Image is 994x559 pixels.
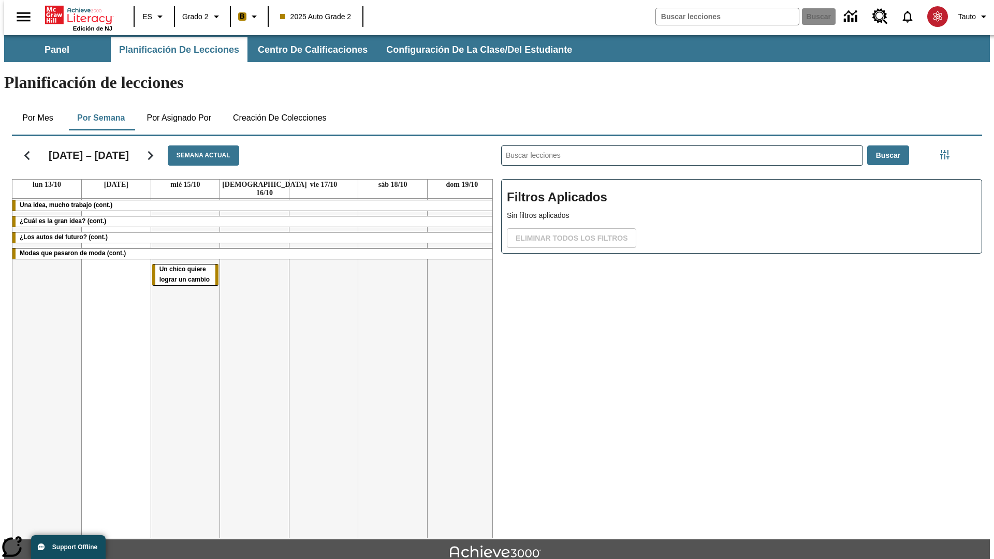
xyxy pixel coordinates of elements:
span: Tauto [958,11,976,22]
span: Grado 2 [182,11,209,22]
button: Grado: Grado 2, Elige un grado [178,7,227,26]
a: 16 de octubre de 2025 [220,180,309,198]
button: Regresar [14,142,40,169]
button: Lenguaje: ES, Selecciona un idioma [138,7,171,26]
div: Portada [45,4,112,32]
button: Creación de colecciones [225,106,335,130]
button: Support Offline [31,535,106,559]
img: avatar image [927,6,948,27]
div: Subbarra de navegación [4,35,990,62]
div: Subbarra de navegación [4,37,581,62]
h2: Filtros Aplicados [507,185,976,210]
span: Configuración de la clase/del estudiante [386,44,572,56]
div: ¿Los autos del futuro? (cont.) [12,232,496,243]
span: Panel [45,44,69,56]
button: Por asignado por [138,106,220,130]
div: Calendario [4,132,493,538]
button: Panel [5,37,109,62]
span: ES [142,11,152,22]
span: B [240,10,245,23]
a: 19 de octubre de 2025 [444,180,480,190]
span: ¿Cuál es la gran idea? (cont.) [20,217,106,225]
button: Perfil/Configuración [954,7,994,26]
span: Un chico quiere lograr un cambio [159,266,210,283]
button: Abrir el menú lateral [8,2,39,32]
span: ¿Los autos del futuro? (cont.) [20,233,108,241]
a: 13 de octubre de 2025 [31,180,63,190]
button: Centro de calificaciones [250,37,376,62]
div: Modas que pasaron de moda (cont.) [12,248,496,259]
div: Filtros Aplicados [501,179,982,254]
a: 15 de octubre de 2025 [168,180,202,190]
a: 14 de octubre de 2025 [102,180,130,190]
div: Un chico quiere lograr un cambio [152,264,219,285]
button: Boost El color de la clase es anaranjado claro. Cambiar el color de la clase. [234,7,265,26]
button: Seguir [137,142,164,169]
span: Centro de calificaciones [258,44,368,56]
span: Modas que pasaron de moda (cont.) [20,249,126,257]
div: Una idea, mucho trabajo (cont.) [12,200,496,211]
button: Por semana [69,106,133,130]
a: Centro de información [838,3,866,31]
span: Planificación de lecciones [119,44,239,56]
button: Por mes [12,106,64,130]
button: Planificación de lecciones [111,37,247,62]
a: 18 de octubre de 2025 [376,180,410,190]
input: Buscar campo [656,8,799,25]
p: Sin filtros aplicados [507,210,976,221]
button: Buscar [867,145,909,166]
a: Centro de recursos, Se abrirá en una pestaña nueva. [866,3,894,31]
a: 17 de octubre de 2025 [308,180,340,190]
input: Buscar lecciones [502,146,863,165]
span: 2025 Auto Grade 2 [280,11,352,22]
button: Semana actual [168,145,239,166]
span: Support Offline [52,543,97,551]
span: Una idea, mucho trabajo (cont.) [20,201,112,209]
button: Menú lateral de filtros [934,144,955,165]
button: Configuración de la clase/del estudiante [378,37,580,62]
button: Escoja un nuevo avatar [921,3,954,30]
div: Buscar [493,132,982,538]
h2: [DATE] – [DATE] [49,149,129,161]
div: ¿Cuál es la gran idea? (cont.) [12,216,496,227]
a: Notificaciones [894,3,921,30]
h1: Planificación de lecciones [4,73,990,92]
span: Edición de NJ [73,25,112,32]
a: Portada [45,5,112,25]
